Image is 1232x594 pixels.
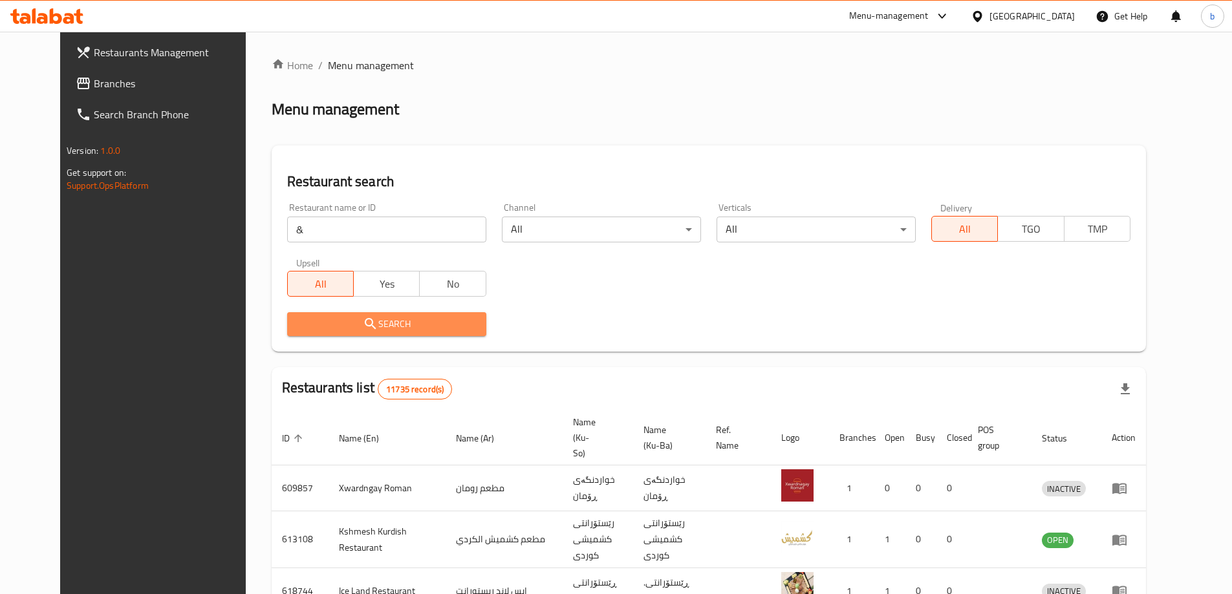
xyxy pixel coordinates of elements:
span: Search [297,316,476,332]
td: 0 [874,465,905,511]
span: OPEN [1042,533,1074,547]
span: Name (Ku-Ba) [643,422,690,453]
td: خواردنگەی ڕۆمان [633,465,706,511]
span: POS group [978,422,1016,453]
button: All [931,216,998,242]
span: All [937,220,993,239]
div: All [502,217,701,242]
button: TMP [1064,216,1130,242]
h2: Menu management [272,99,399,120]
span: Name (En) [339,430,396,446]
span: Yes [359,275,415,293]
span: 11735 record(s) [378,383,451,396]
span: Status [1042,430,1084,446]
th: Action [1101,410,1146,465]
h2: Restaurants list [282,378,453,399]
button: All [287,271,354,297]
td: Xwardngay Roman [329,465,446,511]
td: 1 [874,511,905,568]
button: TGO [997,216,1064,242]
button: Search [287,312,486,336]
span: Ref. Name [716,422,755,453]
th: Branches [829,410,874,465]
li: / [318,58,323,73]
span: 1.0.0 [100,142,120,159]
a: Support.OpsPlatform [67,177,149,194]
a: Home [272,58,313,73]
span: Menu management [328,58,414,73]
img: Kshmesh Kurdish Restaurant [781,521,814,553]
input: Search for restaurant name or ID.. [287,217,486,242]
td: رێستۆرانتی کشمیشى كوردى [563,511,633,568]
td: مطعم رومان [446,465,563,511]
span: Search Branch Phone [94,107,255,122]
span: Get support on: [67,164,126,181]
button: Yes [353,271,420,297]
td: رێستۆرانتی کشمیشى كوردى [633,511,706,568]
th: Open [874,410,905,465]
td: 1 [829,465,874,511]
div: Export file [1110,374,1141,405]
div: Menu [1112,480,1136,496]
button: No [419,271,486,297]
td: 0 [905,465,936,511]
td: 609857 [272,465,329,511]
span: TMP [1070,220,1125,239]
span: TGO [1003,220,1059,239]
span: Version: [67,142,98,159]
span: INACTIVE [1042,482,1086,496]
span: Name (Ar) [456,430,511,446]
div: All [717,217,916,242]
span: b [1210,9,1215,23]
th: Busy [905,410,936,465]
span: Name (Ku-So) [573,414,618,461]
td: خواردنگەی ڕۆمان [563,465,633,511]
nav: breadcrumb [272,58,1146,73]
td: 613108 [272,511,329,568]
a: Search Branch Phone [65,99,266,130]
td: 1 [829,511,874,568]
span: Restaurants Management [94,45,255,60]
span: Branches [94,76,255,91]
div: INACTIVE [1042,481,1086,496]
div: [GEOGRAPHIC_DATA] [989,9,1075,23]
span: No [425,275,481,293]
a: Restaurants Management [65,37,266,68]
td: 0 [936,465,967,511]
div: Menu-management [849,8,929,24]
h2: Restaurant search [287,172,1130,191]
label: Upsell [296,258,320,267]
img: Xwardngay Roman [781,469,814,502]
td: Kshmesh Kurdish Restaurant [329,511,446,568]
span: ID [282,430,307,446]
label: Delivery [940,203,973,212]
td: 0 [936,511,967,568]
div: Menu [1112,532,1136,547]
a: Branches [65,68,266,99]
th: Closed [936,410,967,465]
span: All [293,275,349,293]
th: Logo [771,410,829,465]
td: مطعم كشميش الكردي [446,511,563,568]
td: 0 [905,511,936,568]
